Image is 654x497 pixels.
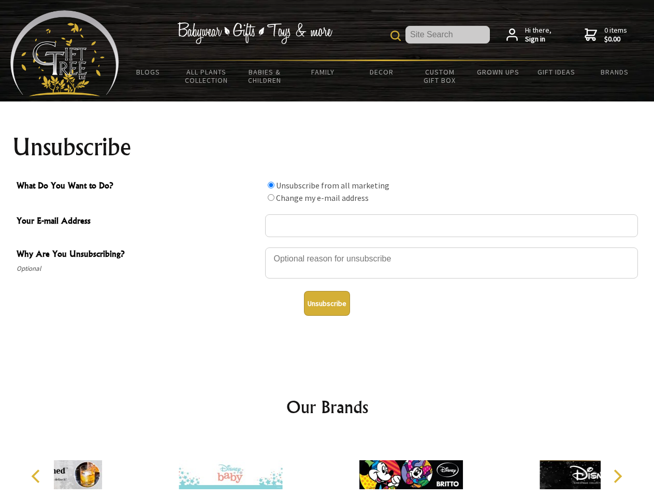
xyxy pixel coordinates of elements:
span: 0 items [604,25,627,44]
input: What Do You Want to Do? [268,182,274,188]
img: Babywear - Gifts - Toys & more [177,22,332,44]
a: Grown Ups [469,61,527,83]
strong: Sign in [525,35,551,44]
a: Hi there,Sign in [506,26,551,44]
h2: Our Brands [21,394,634,419]
button: Next [606,465,629,488]
a: Custom Gift Box [411,61,469,91]
button: Unsubscribe [304,291,350,316]
a: Brands [586,61,644,83]
input: Your E-mail Address [265,214,638,237]
img: product search [390,31,401,41]
label: Change my e-mail address [276,193,369,203]
input: What Do You Want to Do? [268,194,274,201]
a: Babies & Children [236,61,294,91]
img: Babyware - Gifts - Toys and more... [10,10,119,96]
a: Gift Ideas [527,61,586,83]
textarea: Why Are You Unsubscribing? [265,247,638,279]
a: All Plants Collection [178,61,236,91]
label: Unsubscribe from all marketing [276,180,389,191]
span: Hi there, [525,26,551,44]
span: What Do You Want to Do? [17,179,260,194]
a: BLOGS [119,61,178,83]
a: Family [294,61,353,83]
a: Decor [352,61,411,83]
button: Previous [26,465,49,488]
span: Your E-mail Address [17,214,260,229]
span: Optional [17,262,260,275]
strong: $0.00 [604,35,627,44]
span: Why Are You Unsubscribing? [17,247,260,262]
a: 0 items$0.00 [585,26,627,44]
h1: Unsubscribe [12,135,642,159]
input: Site Search [405,26,490,43]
